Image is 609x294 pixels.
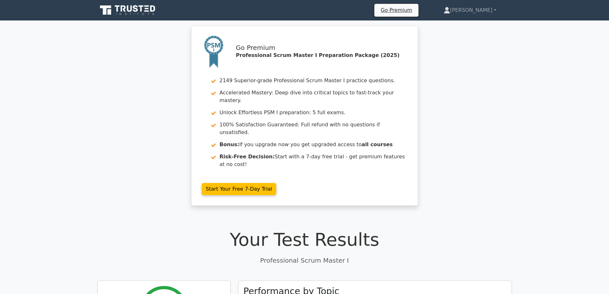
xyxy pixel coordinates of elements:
[428,4,512,17] a: [PERSON_NAME]
[377,6,416,14] a: Go Premium
[202,183,277,195] a: Start Your Free 7-Day Trial
[98,229,512,250] h1: Your Test Results
[98,256,512,265] p: Professional Scrum Master I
